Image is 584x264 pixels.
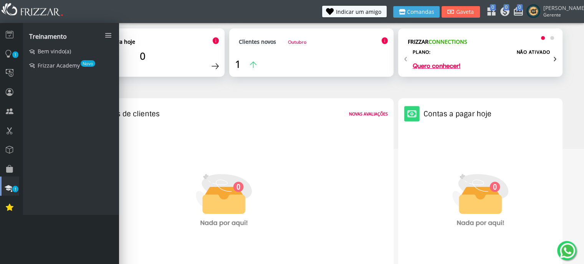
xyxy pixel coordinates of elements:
span: Frizzar Academy [38,62,80,69]
span: 1 [12,186,18,192]
a: 1 [235,57,256,71]
img: Ícone de um cofre [404,106,420,122]
h2: Plano: [413,49,431,55]
a: 0 [513,6,521,18]
span: [PERSON_NAME] [543,4,578,12]
span: 0 [503,4,509,10]
a: Frizzar AcademyNovo [23,58,119,72]
span: Indicar um amigo [336,9,381,15]
span: 0 [490,4,496,10]
a: Quero conhecer! [413,63,460,69]
span: 1 [12,51,18,58]
button: Gaveta [442,6,480,18]
a: Clientes novosOutubro [239,38,306,45]
a: 0 [486,6,494,18]
span: Bem vindo(a) [38,48,71,55]
a: 1 [2,177,19,196]
h2: Avaliações de clientes [84,109,160,119]
img: Ícone de seta para a cima [250,61,256,68]
span: Gerente [543,12,578,18]
span: CONNECTIONS [428,38,467,45]
strong: Novas avaliações [349,111,388,117]
img: Ícone de seta para a direita [212,63,219,69]
span: Previous [404,50,407,66]
strong: Clientes novos [239,38,276,45]
img: Ícone de informação [212,37,219,45]
a: [PERSON_NAME] Gerente [526,4,580,20]
span: Treinamento [29,32,67,41]
span: 0 [140,49,146,63]
img: whatsapp.png [558,241,577,260]
img: Ícone de informação [381,37,388,45]
a: Bem vindo(a) [23,44,119,58]
label: NÃO ATIVADO [517,49,551,55]
span: Outubro [288,39,306,45]
span: Gaveta [455,9,475,15]
span: 1 [235,57,241,71]
button: Comandas [393,6,440,18]
h2: Contas a pagar hoje [424,109,491,119]
span: Novo [81,60,95,67]
button: Indicar um amigo [322,6,387,17]
span: 0 [517,4,523,10]
a: 0 [500,6,507,18]
span: Next [553,50,557,66]
span: Comandas [407,9,434,15]
strong: FRIZZAR [408,38,467,45]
